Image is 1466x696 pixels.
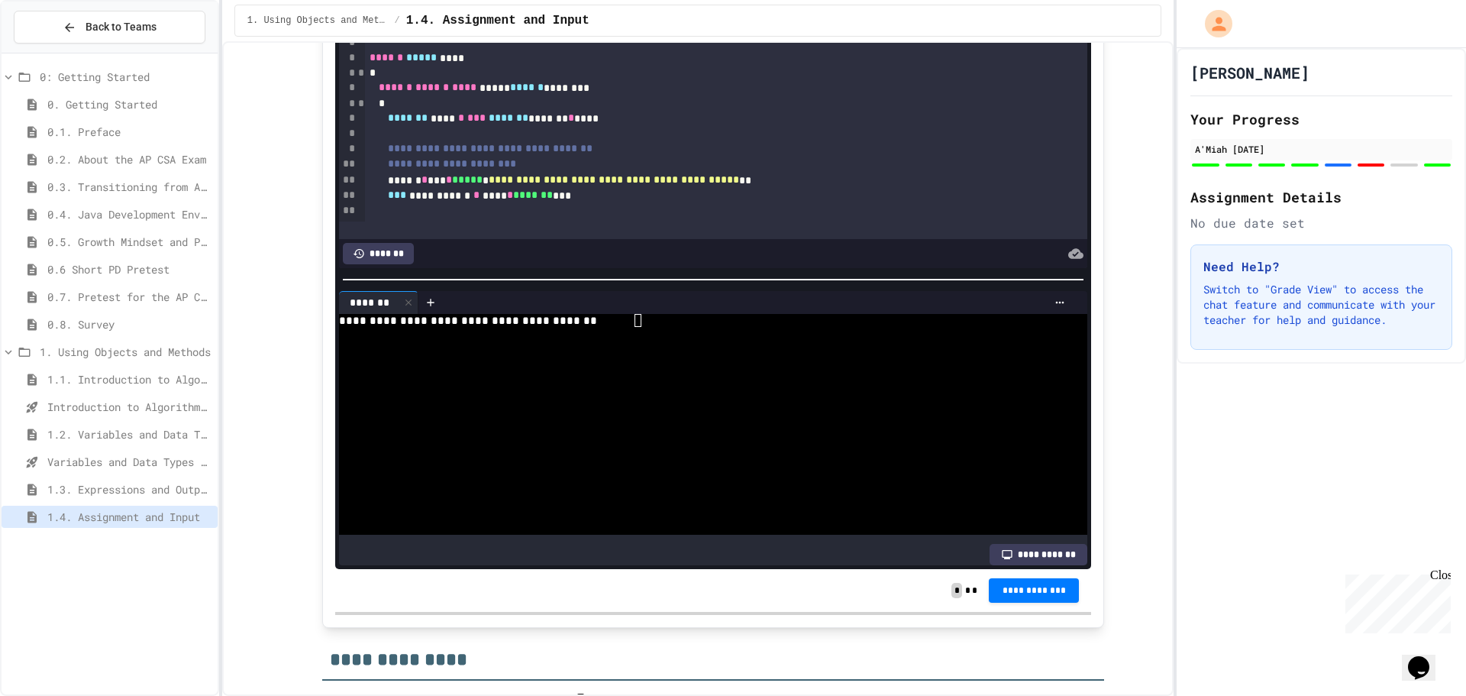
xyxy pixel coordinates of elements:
h2: Your Progress [1190,108,1452,130]
div: My Account [1189,6,1236,41]
span: Back to Teams [86,19,157,35]
p: Switch to "Grade View" to access the chat feature and communicate with your teacher for help and ... [1203,282,1439,328]
h2: Assignment Details [1190,186,1452,208]
span: 1.4. Assignment and Input [47,509,212,525]
div: Chat with us now!Close [6,6,105,97]
span: 1.1. Introduction to Algorithms, Programming, and Compilers [47,371,212,387]
button: Back to Teams [14,11,205,44]
h1: [PERSON_NAME] [1190,62,1309,83]
span: 0.7. Pretest for the AP CSA Exam [47,289,212,305]
span: 0.4. Java Development Environments [47,206,212,222]
span: 1.3. Expressions and Output [New] [47,481,212,497]
span: Variables and Data Types - Quiz [47,454,212,470]
span: 1.2. Variables and Data Types [47,426,212,442]
span: 1. Using Objects and Methods [40,344,212,360]
span: 1.4. Assignment and Input [406,11,589,30]
span: / [395,15,400,27]
div: A'Miah [DATE] [1195,142,1448,156]
span: 0.5. Growth Mindset and Pair Programming [47,234,212,250]
span: Introduction to Algorithms, Programming, and Compilers [47,399,212,415]
span: 0.6 Short PD Pretest [47,261,212,277]
span: 0.2. About the AP CSA Exam [47,151,212,167]
span: 0.8. Survey [47,316,212,332]
span: 0. Getting Started [47,96,212,112]
span: 1. Using Objects and Methods [247,15,389,27]
div: No due date set [1190,214,1452,232]
span: 0: Getting Started [40,69,212,85]
iframe: chat widget [1402,635,1451,681]
iframe: chat widget [1339,568,1451,633]
span: 0.1. Preface [47,124,212,140]
h3: Need Help? [1203,257,1439,276]
span: 0.3. Transitioning from AP CSP to AP CSA [47,179,212,195]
